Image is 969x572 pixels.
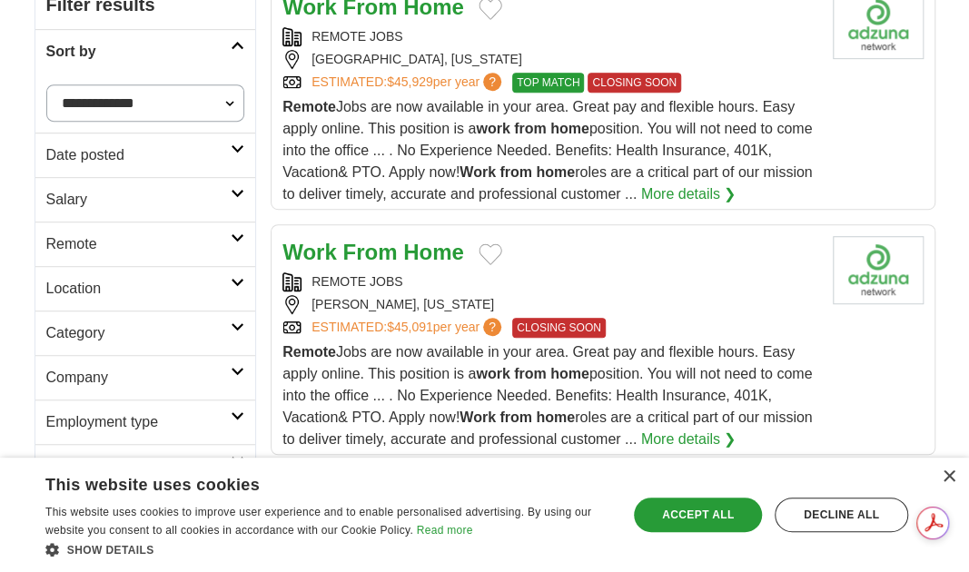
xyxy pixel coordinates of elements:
span: CLOSING SOON [512,318,606,338]
strong: Work [460,164,496,180]
div: Close [942,470,955,484]
span: ? [483,318,501,336]
strong: From [342,240,397,264]
h2: Employment type [46,411,232,433]
h2: Salary [46,189,232,211]
span: ? [483,73,501,91]
a: Date posted [35,133,256,177]
div: Accept all [634,498,762,532]
a: ESTIMATED:$45,929per year? [311,73,505,93]
strong: work [476,121,509,136]
strong: work [476,366,509,381]
span: Jobs are now available in your area. Great pay and flexible hours. Easy apply online. This positi... [282,344,812,447]
div: [GEOGRAPHIC_DATA], [US_STATE] [282,50,817,69]
a: ESTIMATED:$45,091per year? [311,318,505,338]
strong: home [536,164,575,180]
span: Jobs are now available in your area. Great pay and flexible hours. Easy apply online. This positi... [282,99,812,202]
button: Add to favorite jobs [479,243,502,265]
strong: Remote [282,99,336,114]
div: REMOTE JOBS [282,27,817,46]
div: This website uses cookies [45,468,565,496]
h2: Location [46,278,232,300]
a: Work From Home [282,240,464,264]
a: Category [35,311,256,355]
span: Show details [67,544,154,557]
h2: Sort by [46,41,232,63]
div: [PERSON_NAME], [US_STATE] [282,295,817,314]
span: This website uses cookies to improve user experience and to enable personalised advertising. By u... [45,506,591,537]
a: Hours [35,444,256,488]
div: REMOTE JOBS [282,272,817,291]
strong: Work [282,240,337,264]
h2: Remote [46,233,232,255]
a: Employment type [35,399,256,444]
img: Company logo [833,236,924,304]
span: CLOSING SOON [588,73,681,93]
a: Location [35,266,256,311]
span: TOP MATCH [512,73,584,93]
strong: Work [460,409,496,425]
a: More details ❯ [641,183,737,205]
h2: Date posted [46,144,232,166]
strong: from [499,409,532,425]
a: Company [35,355,256,399]
h2: Company [46,367,232,389]
strong: home [550,121,589,136]
strong: from [499,164,532,180]
strong: Remote [282,344,336,360]
a: Sort by [35,29,256,74]
span: $45,091 [387,320,433,334]
strong: from [514,121,547,136]
h2: Hours [46,456,232,478]
h2: Category [46,322,232,344]
strong: home [550,366,589,381]
div: Show details [45,540,610,558]
strong: Home [403,240,464,264]
div: Decline all [775,498,908,532]
span: $45,929 [387,74,433,89]
strong: from [514,366,547,381]
a: More details ❯ [641,429,737,450]
a: Salary [35,177,256,222]
a: Read more, opens a new window [417,524,473,537]
strong: home [536,409,575,425]
a: Remote [35,222,256,266]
